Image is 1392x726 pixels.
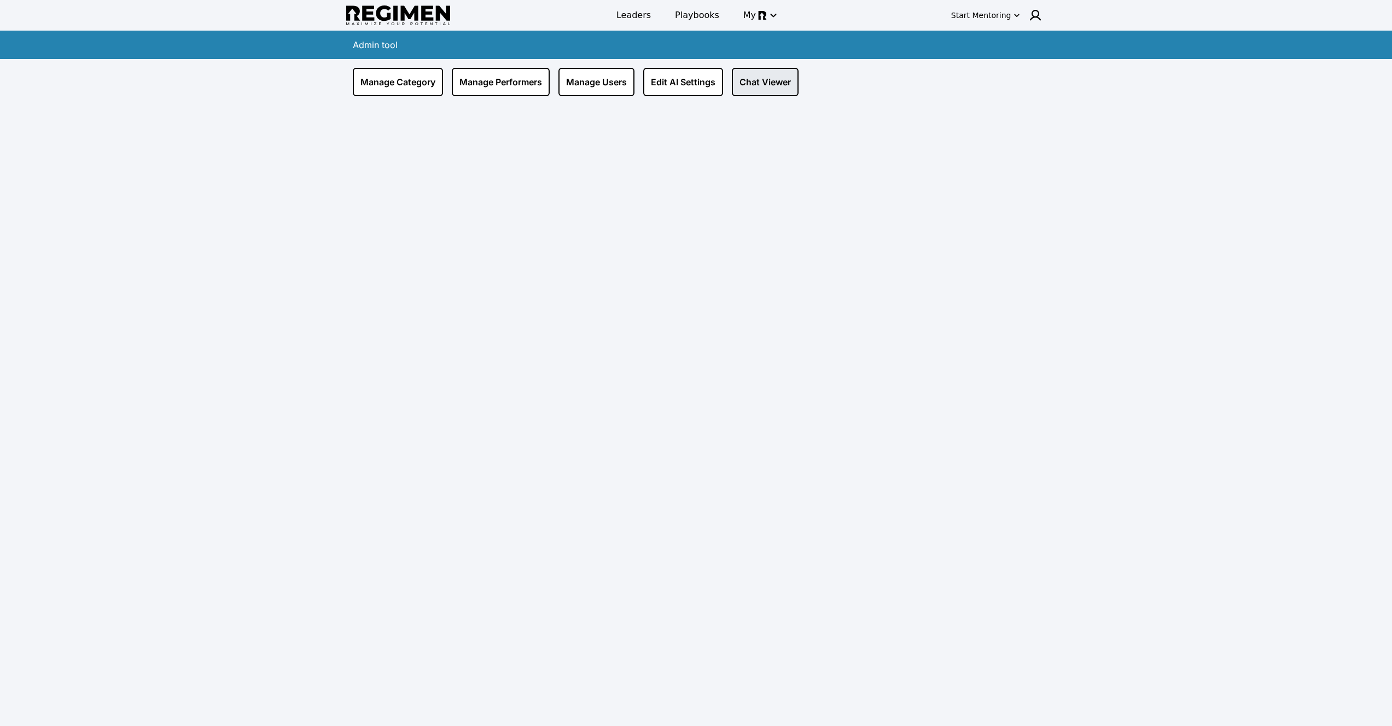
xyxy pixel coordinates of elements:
button: Start Mentoring [949,7,1022,24]
a: Leaders [610,5,657,25]
div: Admin tool [353,38,398,51]
a: Edit AI Settings [643,68,723,96]
span: Playbooks [675,9,719,22]
a: Manage Category [353,68,443,96]
button: My [737,5,782,25]
span: My [743,9,756,22]
div: Start Mentoring [951,10,1011,21]
a: Chat Viewer [732,68,799,96]
img: user icon [1029,9,1042,22]
a: Manage Users [558,68,634,96]
span: Leaders [616,9,651,22]
a: Playbooks [668,5,726,25]
img: Regimen logo [346,5,450,26]
a: Manage Performers [452,68,550,96]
